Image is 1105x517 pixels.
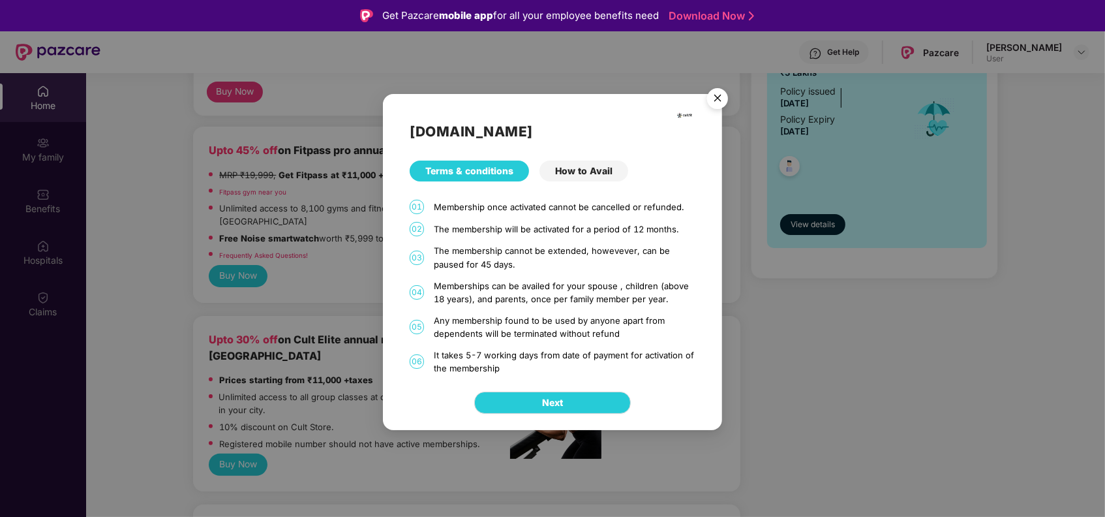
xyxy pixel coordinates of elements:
[434,200,695,214] div: Membership once activated cannot be cancelled or refunded.
[542,395,563,409] span: Next
[474,391,631,413] button: Next
[434,223,695,236] div: The membership will be activated for a period of 12 months.
[410,161,529,181] div: Terms & conditions
[410,200,424,214] span: 01
[434,244,695,271] div: The membership cannot be extended, howevever, can be paused for 45 days.
[410,354,424,369] span: 06
[434,279,695,305] div: Memberships can be availed for your spouse , children (above 18 years), and parents, once per fam...
[434,313,695,340] div: Any membership found to be used by anyone apart from dependents will be terminated without refund
[410,121,695,142] h2: [DOMAIN_NAME]
[410,320,424,334] span: 05
[699,82,734,117] button: Close
[699,82,736,118] img: svg+xml;base64,PHN2ZyB4bWxucz0iaHR0cDovL3d3dy53My5vcmcvMjAwMC9zdmciIHdpZHRoPSI1NiIgaGVpZ2h0PSI1Ni...
[676,107,693,123] img: cult.png
[434,348,695,375] div: It takes 5-7 working days from date of payment for activation of the membership
[410,251,424,265] span: 03
[749,9,754,23] img: Stroke
[360,9,373,22] img: Logo
[410,285,424,300] span: 04
[410,222,424,236] span: 02
[669,9,750,23] a: Download Now
[539,161,628,181] div: How to Avail
[382,8,659,23] div: Get Pazcare for all your employee benefits need
[439,9,493,22] strong: mobile app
